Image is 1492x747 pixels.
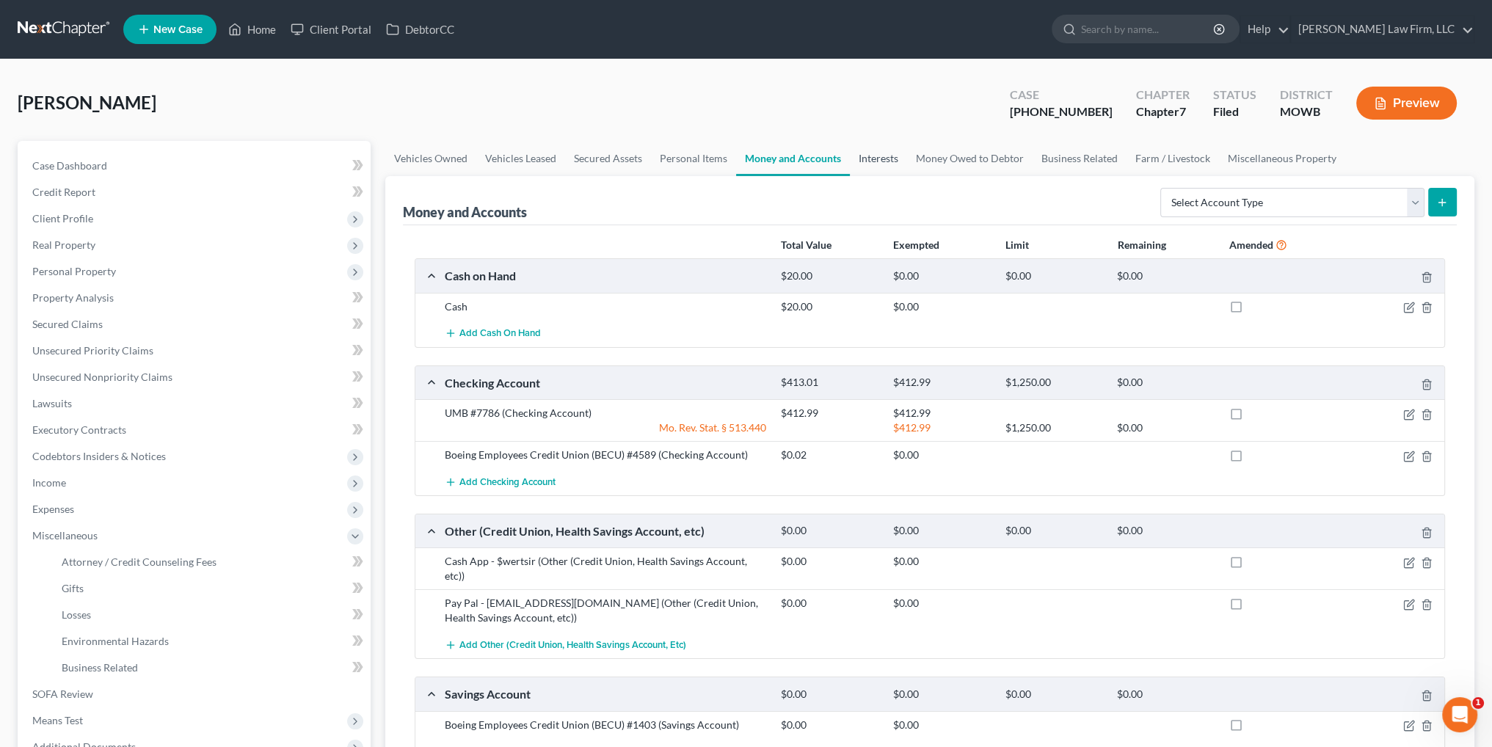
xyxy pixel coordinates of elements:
[1356,87,1457,120] button: Preview
[32,212,93,225] span: Client Profile
[1117,238,1165,251] strong: Remaining
[1213,103,1256,120] div: Filed
[774,406,886,420] div: $412.99
[62,661,138,674] span: Business Related
[565,141,651,176] a: Secured Assets
[1179,104,1186,118] span: 7
[32,344,153,357] span: Unsecured Priority Claims
[1010,87,1113,103] div: Case
[21,681,371,707] a: SOFA Review
[886,299,998,314] div: $0.00
[1280,103,1333,120] div: MOWB
[42,8,65,32] img: Profile image for Katie
[886,406,998,420] div: $412.99
[886,269,998,283] div: $0.00
[21,338,371,364] a: Unsecured Priority Claims
[774,299,886,314] div: $20.00
[1280,87,1333,103] div: District
[32,476,66,489] span: Income
[62,555,216,568] span: Attorney / Credit Counseling Fees
[445,631,686,658] button: Add Other (Credit Union, Health Savings Account, etc)
[32,714,83,726] span: Means Test
[437,718,774,732] div: Boeing Employees Credit Union (BECU) #1403 (Savings Account)
[43,204,81,216] b: enable
[459,476,556,488] span: Add Checking Account
[437,406,774,420] div: UMB #7786 (Checking Account)
[32,238,95,251] span: Real Property
[1110,420,1222,435] div: $0.00
[437,448,774,462] div: Boeing Employees Credit Union (BECU) #4589 (Checking Account)
[886,524,998,538] div: $0.00
[32,450,166,462] span: Codebtors Insiders & Notices
[23,125,228,151] b: [US_STATE] AND [US_STATE] USERS - PLEASE READ
[1110,524,1222,538] div: $0.00
[50,602,371,628] a: Losses
[774,269,886,283] div: $20.00
[62,608,91,621] span: Losses
[774,596,886,611] div: $0.00
[252,475,275,498] button: Send a message…
[774,554,886,569] div: $0.00
[1240,16,1289,43] a: Help
[283,16,379,43] a: Client Portal
[21,153,371,179] a: Case Dashboard
[32,371,172,383] span: Unsecured Nonpriority Claims
[1219,141,1345,176] a: Miscellaneous Property
[459,328,541,340] span: Add Cash on Hand
[1110,688,1222,702] div: $0.00
[907,141,1033,176] a: Money Owed to Debtor
[10,6,37,34] button: go back
[85,204,109,216] b: MFA
[997,524,1110,538] div: $0.00
[32,423,126,436] span: Executory Contracts
[1472,697,1484,709] span: 1
[774,376,886,390] div: $413.01
[23,323,139,332] div: [PERSON_NAME] • [DATE]
[23,160,229,260] div: If you have cases to file [DATE] in [US_STATE] or [US_STATE], could you please login to your PACE...
[1291,16,1474,43] a: [PERSON_NAME] Law Firm, LLC
[62,635,169,647] span: Environmental Hazards
[476,141,565,176] a: Vehicles Leased
[12,450,281,475] textarea: Message…
[62,582,84,594] span: Gifts
[50,549,371,575] a: Attorney / Credit Counseling Fees
[774,688,886,702] div: $0.00
[153,24,203,35] span: New Case
[886,420,998,435] div: $412.99
[50,575,371,602] a: Gifts
[437,554,774,583] div: Cash App - $wertsir (Other (Credit Union, Health Savings Account, etc))
[93,481,105,492] button: Start recording
[21,285,371,311] a: Property Analysis
[437,420,774,435] div: Mo. Rev. Stat. § 513.440
[1136,103,1190,120] div: Chapter
[1442,697,1477,732] iframe: Intercom live chat
[23,481,34,492] button: Emoji picker
[32,159,107,172] span: Case Dashboard
[997,688,1110,702] div: $0.00
[230,6,258,34] button: Home
[21,364,371,390] a: Unsecured Nonpriority Claims
[50,628,371,655] a: Environmental Hazards
[1033,141,1127,176] a: Business Related
[379,16,462,43] a: DebtorCC
[221,16,283,43] a: Home
[50,655,371,681] a: Business Related
[1110,269,1222,283] div: $0.00
[437,523,774,539] div: Other (Credit Union, Health Savings Account, etc)
[445,320,541,347] button: Add Cash on Hand
[437,299,774,314] div: Cash
[886,554,998,569] div: $0.00
[1213,87,1256,103] div: Status
[997,269,1110,283] div: $0.00
[893,238,939,251] strong: Exempted
[886,376,998,390] div: $412.99
[886,448,998,462] div: $0.00
[21,311,371,338] a: Secured Claims
[385,141,476,176] a: Vehicles Owned
[1127,141,1219,176] a: Farm / Livestock
[459,639,686,651] span: Add Other (Credit Union, Health Savings Account, etc)
[21,390,371,417] a: Lawsuits
[32,291,114,304] span: Property Analysis
[23,268,229,311] div: Once they look good and are confirmed, MFA will be enabled for districts. Thank you!
[32,397,72,409] span: Lawsuits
